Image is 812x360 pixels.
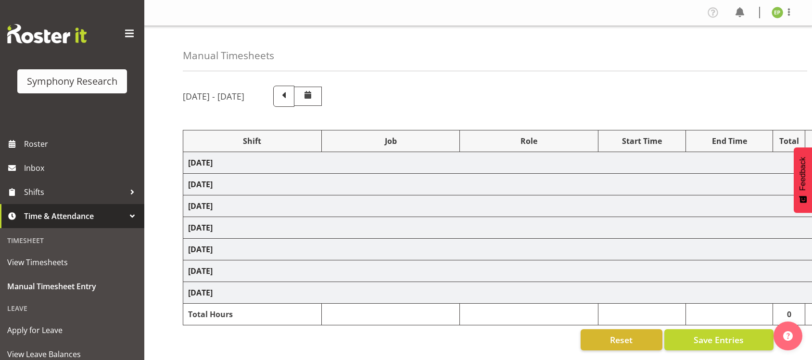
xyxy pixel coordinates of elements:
span: Feedback [799,157,807,191]
div: Timesheet [2,231,142,250]
span: Manual Timesheet Entry [7,279,137,294]
span: Inbox [24,161,140,175]
span: Shifts [24,185,125,199]
div: Role [465,135,593,147]
span: Apply for Leave [7,323,137,337]
button: Save Entries [664,329,774,350]
div: End Time [691,135,768,147]
span: Roster [24,137,140,151]
span: View Timesheets [7,255,137,270]
button: Feedback - Show survey [794,147,812,213]
button: Reset [581,329,662,350]
h4: Manual Timesheets [183,50,274,61]
td: 0 [773,304,805,325]
a: Manual Timesheet Entry [2,274,142,298]
img: Rosterit website logo [7,24,87,43]
div: Shift [188,135,317,147]
span: Time & Attendance [24,209,125,223]
div: Total [778,135,800,147]
a: View Timesheets [2,250,142,274]
span: Reset [610,334,633,346]
td: Total Hours [183,304,322,325]
div: Leave [2,298,142,318]
span: Save Entries [694,334,744,346]
h5: [DATE] - [DATE] [183,91,244,102]
div: Start Time [603,135,681,147]
a: Apply for Leave [2,318,142,342]
img: help-xxl-2.png [783,331,793,341]
div: Symphony Research [27,74,117,89]
div: Job [327,135,455,147]
img: ellie-preston11924.jpg [772,7,783,18]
